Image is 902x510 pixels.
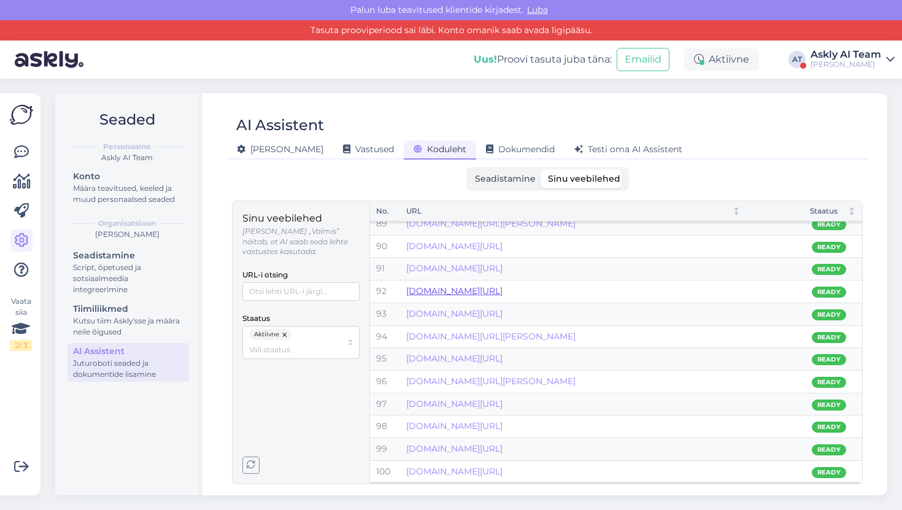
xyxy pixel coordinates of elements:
[406,466,503,477] a: [DOMAIN_NAME][URL]
[73,249,183,262] div: Seadistamine
[376,206,394,217] div: No.
[376,263,385,274] span: 91
[376,443,387,454] span: 99
[475,173,536,184] span: Seadistamine
[414,144,466,155] span: Koduleht
[237,144,323,155] span: [PERSON_NAME]
[684,48,759,71] div: Aktiivne
[242,313,270,325] label: Staatus
[548,173,620,184] span: Sinu veebilehed
[376,466,390,477] span: 100
[376,331,387,342] span: 94
[817,400,841,410] span: Ready
[406,308,503,319] a: [DOMAIN_NAME][URL]
[817,377,841,387] span: Ready
[400,201,747,222] th: URLNot sorted
[376,398,387,409] span: 97
[753,206,838,217] div: Staatus
[406,263,503,274] a: [DOMAIN_NAME][URL]
[474,52,612,67] div: Proovi tasuta juba täna:
[523,4,552,15] span: Luba
[10,340,32,351] div: 2 / 3
[242,457,260,474] button: Reload pages
[817,220,841,230] span: Ready
[67,168,189,207] a: KontoMäära teavitused, keeled ja muud personaalsed seaded
[747,201,862,222] th: StaatusNot sorted
[817,287,841,297] span: Ready
[406,285,503,296] a: [DOMAIN_NAME][URL]
[376,241,387,252] span: 90
[103,141,151,152] b: Personaalne
[376,353,387,364] span: 95
[406,398,503,409] a: [DOMAIN_NAME][URL]
[406,206,722,217] div: URL
[65,229,189,240] div: [PERSON_NAME]
[65,108,189,131] h2: Seaded
[242,211,360,226] p: Sinu veebilehed
[376,376,387,387] span: 96
[236,114,324,137] div: AI Assistent
[376,285,387,296] span: 92
[406,376,576,387] a: [DOMAIN_NAME][URL][PERSON_NAME]
[406,353,503,364] a: [DOMAIN_NAME][URL]
[406,241,503,252] a: [DOMAIN_NAME][URL]
[732,207,741,215] div: Not sorted
[343,144,394,155] span: Vastused
[788,51,806,68] div: AT
[406,443,503,454] a: [DOMAIN_NAME][URL]
[811,50,895,69] a: Askly AI Team[PERSON_NAME]
[486,144,555,155] span: Dokumendid
[73,315,183,338] div: Kutsu tiim Askly'sse ja määra neile õigused
[817,333,841,342] span: Ready
[73,303,183,315] div: Tiimiliikmed
[811,50,881,60] div: Askly AI Team
[242,282,360,301] input: Otsi lehti URL-i järgi...
[811,60,881,69] div: [PERSON_NAME]
[376,420,387,431] span: 98
[10,296,32,351] div: Vaata siia
[817,355,841,365] span: Ready
[249,344,342,355] input: Vali staatus
[817,242,841,252] span: Ready
[65,152,189,163] div: Askly AI Team
[73,183,183,205] div: Määra teavitused, keeled ja muud personaalsed seaded
[406,331,576,342] a: [DOMAIN_NAME][URL][PERSON_NAME]
[617,48,669,71] button: Emailid
[73,345,183,358] div: AI Assistent
[847,207,856,215] div: Not sorted
[67,301,189,339] a: TiimiliikmedKutsu tiim Askly'sse ja määra neile õigused
[242,269,288,281] label: URL-i otsing
[817,468,841,477] span: Ready
[10,103,33,126] img: Askly Logo
[73,262,183,295] div: Script, õpetused ja sotsiaalmeedia integreerimine
[73,170,183,183] div: Konto
[817,265,841,274] span: Ready
[574,144,682,155] span: Testi oma AI Assistent
[474,53,497,65] b: Uus!
[242,226,360,257] p: [PERSON_NAME] „Valmis” näitab, et AI saab seda lehte vastustes kasutada.
[98,218,156,229] b: Organisatsioon
[817,422,841,432] span: Ready
[817,445,841,455] span: Ready
[67,343,189,382] a: AI AssistentJuturoboti seaded ja dokumentide lisamine
[406,420,503,431] a: [DOMAIN_NAME][URL]
[817,310,841,320] span: Ready
[376,218,387,229] span: 89
[254,329,279,340] span: Aktiivne
[406,218,576,229] a: [DOMAIN_NAME][URL][PERSON_NAME]
[376,308,387,319] span: 93
[67,247,189,297] a: SeadistamineScript, õpetused ja sotsiaalmeedia integreerimine
[73,358,183,380] div: Juturoboti seaded ja dokumentide lisamine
